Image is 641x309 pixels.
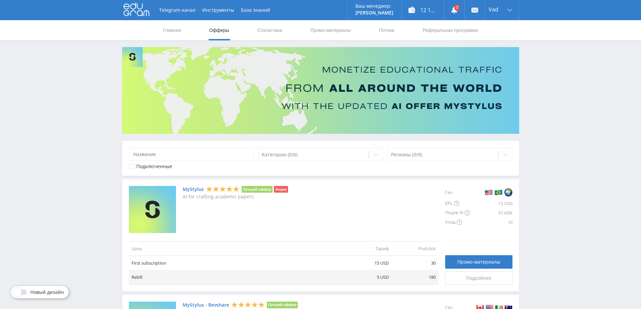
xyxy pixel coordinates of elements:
[129,270,344,284] td: Rebill
[344,256,391,270] td: 15 USD
[122,47,519,134] img: Banner
[445,255,512,269] a: Промо-материалы
[445,199,470,208] div: EPL
[310,20,351,40] a: Промо-материалы
[378,20,395,40] a: Потоки
[391,256,438,270] td: 30
[267,302,298,308] li: Лучший оффер
[422,20,479,40] a: Реферальная программа
[183,187,204,192] a: MyStylus
[231,301,265,308] div: 5 Stars
[242,186,273,193] li: Лучший оффер
[129,241,344,256] td: Цель
[129,148,254,161] input: Название
[344,241,391,256] td: Тариф
[466,275,492,281] span: Подробнее
[257,20,283,40] a: Статистика
[470,208,512,218] div: 97.43%
[470,218,512,227] div: 10
[457,259,500,265] span: Промо-материалы
[129,186,176,233] img: MyStylus
[183,194,288,199] p: AI for crafting academic papers
[136,164,172,169] div: Подключенные
[183,302,229,308] a: MyStylus - Revshare
[445,186,470,199] div: Гео
[445,218,470,227] div: Холд
[391,270,438,284] td: 180
[470,199,512,208] div: 13 USD
[355,10,393,15] p: [PERSON_NAME]
[206,186,240,193] div: 5 Stars
[344,270,391,284] td: 5 USD
[391,241,438,256] td: Postclick
[274,186,288,193] li: Акция
[30,289,64,295] span: Новый дизайн
[129,256,344,270] td: First subscription
[445,208,470,218] div: Подтв. %
[489,7,498,12] span: Vad
[209,20,230,40] a: Офферы
[163,20,182,40] a: Главная
[355,3,393,9] p: Ваш менеджер:
[445,271,512,285] a: Подробнее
